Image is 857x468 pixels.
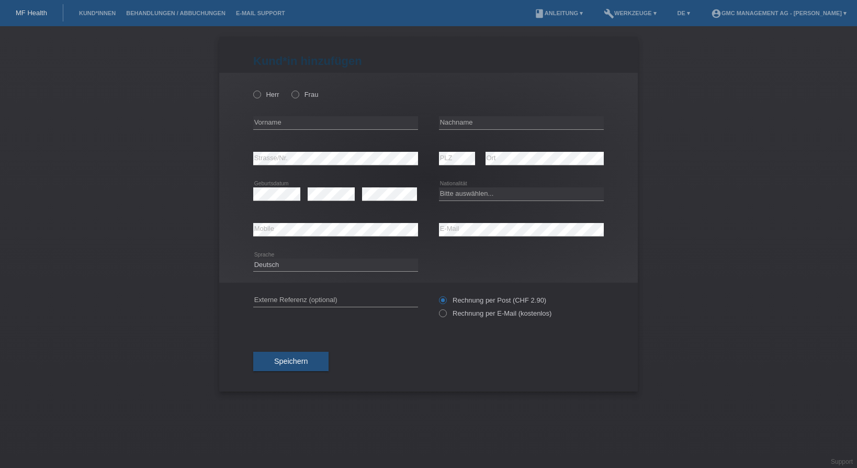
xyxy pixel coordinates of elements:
input: Herr [253,91,260,97]
a: buildWerkzeuge ▾ [599,10,662,16]
span: Speichern [274,357,308,365]
label: Frau [291,91,318,98]
label: Herr [253,91,279,98]
a: DE ▾ [672,10,695,16]
input: Rechnung per Post (CHF 2.90) [439,296,446,309]
input: Frau [291,91,298,97]
i: account_circle [711,8,721,19]
a: bookAnleitung ▾ [529,10,588,16]
a: E-Mail Support [231,10,290,16]
a: Kund*innen [74,10,121,16]
i: book [534,8,545,19]
input: Rechnung per E-Mail (kostenlos) [439,309,446,322]
a: account_circleGMC Management AG - [PERSON_NAME] ▾ [706,10,852,16]
button: Speichern [253,352,329,372]
a: Behandlungen / Abbuchungen [121,10,231,16]
a: Support [831,458,853,465]
h1: Kund*in hinzufügen [253,54,604,68]
label: Rechnung per E-Mail (kostenlos) [439,309,551,317]
i: build [604,8,614,19]
a: MF Health [16,9,47,17]
label: Rechnung per Post (CHF 2.90) [439,296,546,304]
